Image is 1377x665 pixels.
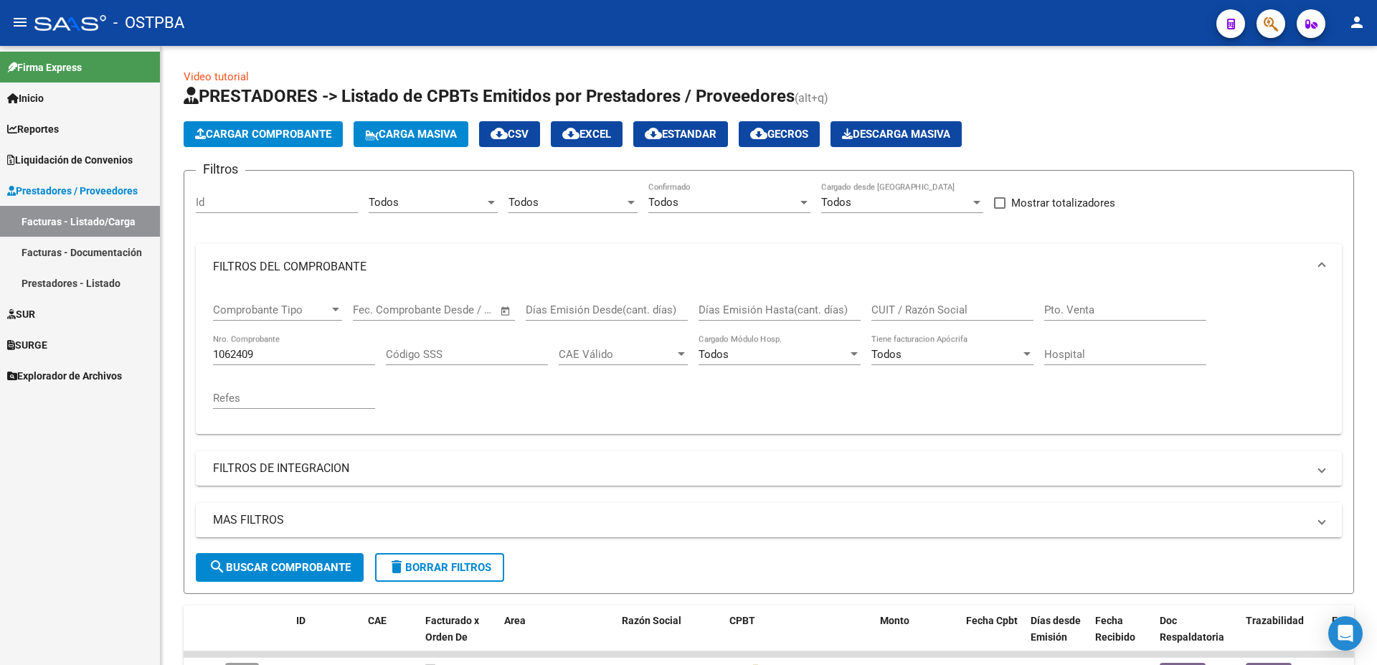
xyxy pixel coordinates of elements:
[368,615,387,626] span: CAE
[196,244,1342,290] mat-expansion-panel-header: FILTROS DEL COMPROBANTE
[633,121,728,147] button: Estandar
[498,303,514,319] button: Open calendar
[1328,616,1363,651] div: Open Intercom Messenger
[296,615,306,626] span: ID
[729,615,755,626] span: CPBT
[750,125,767,142] mat-icon: cloud_download
[209,558,226,575] mat-icon: search
[369,196,399,209] span: Todos
[195,128,331,141] span: Cargar Comprobante
[196,159,245,179] h3: Filtros
[1031,615,1081,643] span: Días desde Emisión
[184,121,343,147] button: Cargar Comprobante
[648,196,678,209] span: Todos
[425,615,479,643] span: Facturado x Orden De
[699,348,729,361] span: Todos
[196,290,1342,434] div: FILTROS DEL COMPROBANTE
[7,90,44,106] span: Inicio
[11,14,29,31] mat-icon: menu
[7,337,47,353] span: SURGE
[739,121,820,147] button: Gecros
[562,125,579,142] mat-icon: cloud_download
[113,7,184,39] span: - OSTPBA
[7,60,82,75] span: Firma Express
[213,303,329,316] span: Comprobante Tipo
[831,121,962,147] app-download-masive: Descarga masiva de comprobantes (adjuntos)
[196,553,364,582] button: Buscar Comprobante
[821,196,851,209] span: Todos
[562,128,611,141] span: EXCEL
[1348,14,1366,31] mat-icon: person
[842,128,950,141] span: Descarga Masiva
[424,303,493,316] input: Fecha fin
[831,121,962,147] button: Descarga Masiva
[7,183,138,199] span: Prestadores / Proveedores
[1246,615,1304,626] span: Trazabilidad
[1011,194,1115,212] span: Mostrar totalizadores
[504,615,526,626] span: Area
[491,125,508,142] mat-icon: cloud_download
[880,615,909,626] span: Monto
[559,348,675,361] span: CAE Válido
[551,121,623,147] button: EXCEL
[7,368,122,384] span: Explorador de Archivos
[213,512,1307,528] mat-panel-title: MAS FILTROS
[750,128,808,141] span: Gecros
[795,91,828,105] span: (alt+q)
[7,121,59,137] span: Reportes
[209,561,351,574] span: Buscar Comprobante
[645,125,662,142] mat-icon: cloud_download
[966,615,1018,626] span: Fecha Cpbt
[7,152,133,168] span: Liquidación de Convenios
[491,128,529,141] span: CSV
[353,303,411,316] input: Fecha inicio
[184,70,249,83] a: Video tutorial
[871,348,902,361] span: Todos
[645,128,716,141] span: Estandar
[196,451,1342,486] mat-expansion-panel-header: FILTROS DE INTEGRACION
[196,503,1342,537] mat-expansion-panel-header: MAS FILTROS
[479,121,540,147] button: CSV
[1160,615,1224,643] span: Doc Respaldatoria
[622,615,681,626] span: Razón Social
[375,553,504,582] button: Borrar Filtros
[388,561,491,574] span: Borrar Filtros
[354,121,468,147] button: Carga Masiva
[213,259,1307,275] mat-panel-title: FILTROS DEL COMPROBANTE
[1095,615,1135,643] span: Fecha Recibido
[388,558,405,575] mat-icon: delete
[184,86,795,106] span: PRESTADORES -> Listado de CPBTs Emitidos por Prestadores / Proveedores
[508,196,539,209] span: Todos
[365,128,457,141] span: Carga Masiva
[7,306,35,322] span: SUR
[213,461,1307,476] mat-panel-title: FILTROS DE INTEGRACION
